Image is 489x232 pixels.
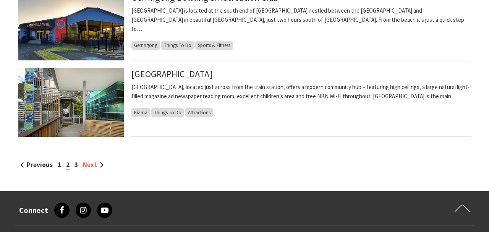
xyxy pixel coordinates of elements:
[161,41,194,50] span: Things To Do
[20,161,53,169] a: Previous
[185,108,213,117] span: Attractions
[151,108,184,117] span: Things To Do
[83,161,104,169] a: Next
[131,6,471,34] p: [GEOGRAPHIC_DATA] is located at the south end of [GEOGRAPHIC_DATA] nestled between the [GEOGRAPHI...
[74,161,78,169] a: 3
[131,108,150,117] span: Kiama
[195,41,233,50] span: Sports & Fitness
[131,41,160,50] span: Gerringong
[58,161,61,169] a: 1
[19,206,48,215] h3: Connect
[66,161,70,170] span: 2
[131,68,212,80] a: [GEOGRAPHIC_DATA]
[131,83,471,101] p: [GEOGRAPHIC_DATA], located just across from the train station, offers a modern community hub – fe...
